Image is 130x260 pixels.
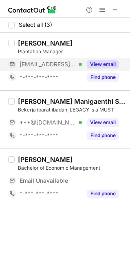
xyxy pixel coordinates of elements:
button: Reveal Button [87,73,119,81]
button: Reveal Button [87,190,119,198]
span: Select all (3) [19,22,52,28]
button: Reveal Button [87,131,119,140]
img: ContactOut v5.3.10 [8,5,57,15]
div: Bekerja ibarat ibadah, LEGACY is a MUST [18,106,125,114]
div: Bachelor of Economic Management [18,164,125,172]
div: [PERSON_NAME] Manigaenthi Sunardi [18,97,125,105]
div: [PERSON_NAME] [18,155,73,164]
span: ***@[DOMAIN_NAME] [20,119,76,126]
div: [PERSON_NAME] [18,39,73,47]
button: Reveal Button [87,60,119,68]
span: [EMAIL_ADDRESS][DOMAIN_NAME] [20,61,76,68]
button: Reveal Button [87,118,119,127]
span: Email Unavailable [20,177,68,184]
div: Plantation Manager [18,48,125,55]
